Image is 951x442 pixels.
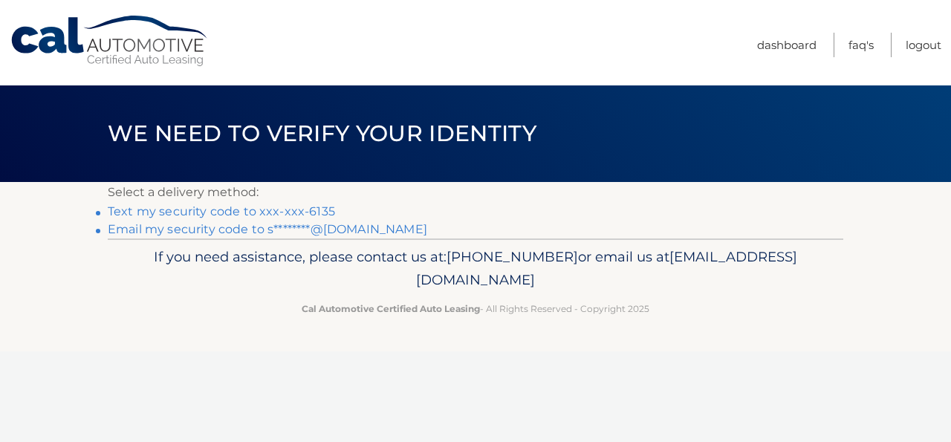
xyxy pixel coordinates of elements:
[757,33,817,57] a: Dashboard
[117,301,834,316] p: - All Rights Reserved - Copyright 2025
[302,303,480,314] strong: Cal Automotive Certified Auto Leasing
[447,248,578,265] span: [PHONE_NUMBER]
[108,222,427,236] a: Email my security code to s********@[DOMAIN_NAME]
[906,33,941,57] a: Logout
[108,182,843,203] p: Select a delivery method:
[848,33,874,57] a: FAQ's
[10,15,210,68] a: Cal Automotive
[117,245,834,293] p: If you need assistance, please contact us at: or email us at
[108,120,536,147] span: We need to verify your identity
[108,204,335,218] a: Text my security code to xxx-xxx-6135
